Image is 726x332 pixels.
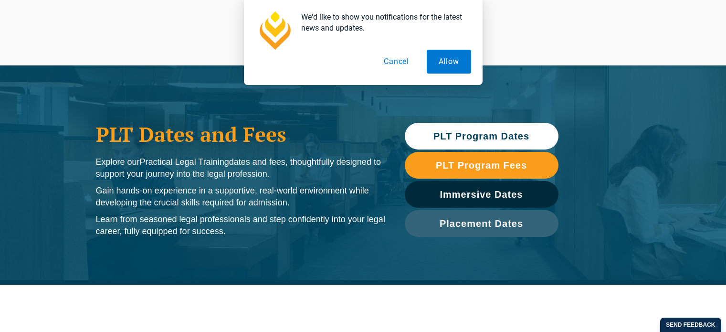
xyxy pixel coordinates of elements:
span: Practical Legal Training [140,157,229,167]
p: Gain hands-on experience in a supportive, real-world environment while developing the crucial ski... [96,185,386,209]
h1: PLT Dates and Fees [96,122,386,146]
a: PLT Program Fees [405,152,558,179]
span: Placement Dates [440,219,523,228]
a: PLT Program Dates [405,123,558,150]
a: Placement Dates [405,210,558,237]
span: PLT Program Dates [433,131,529,141]
div: We'd like to show you notifications for the latest news and updates. [294,11,471,33]
img: notification icon [255,11,294,50]
p: Explore our dates and fees, thoughtfully designed to support your journey into the legal profession. [96,156,386,180]
button: Cancel [372,50,421,74]
span: PLT Program Fees [436,161,527,170]
button: Allow [427,50,471,74]
p: Learn from seasoned legal professionals and step confidently into your legal career, fully equipp... [96,214,386,237]
span: Immersive Dates [440,190,523,199]
a: Immersive Dates [405,181,558,208]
